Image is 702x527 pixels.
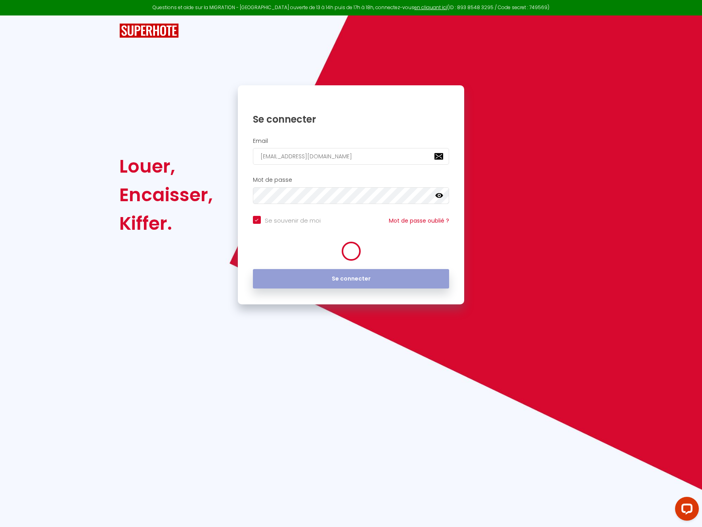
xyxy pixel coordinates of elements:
input: Ton Email [253,148,450,165]
div: Louer, [119,152,213,181]
iframe: LiveChat chat widget [669,494,702,527]
h2: Email [253,138,450,144]
div: Encaisser, [119,181,213,209]
a: Mot de passe oublié ? [389,217,449,225]
a: en cliquant ici [414,4,447,11]
h1: Se connecter [253,113,450,125]
button: Se connecter [253,269,450,289]
div: Kiffer. [119,209,213,238]
img: SuperHote logo [119,23,179,38]
h2: Mot de passe [253,177,450,183]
